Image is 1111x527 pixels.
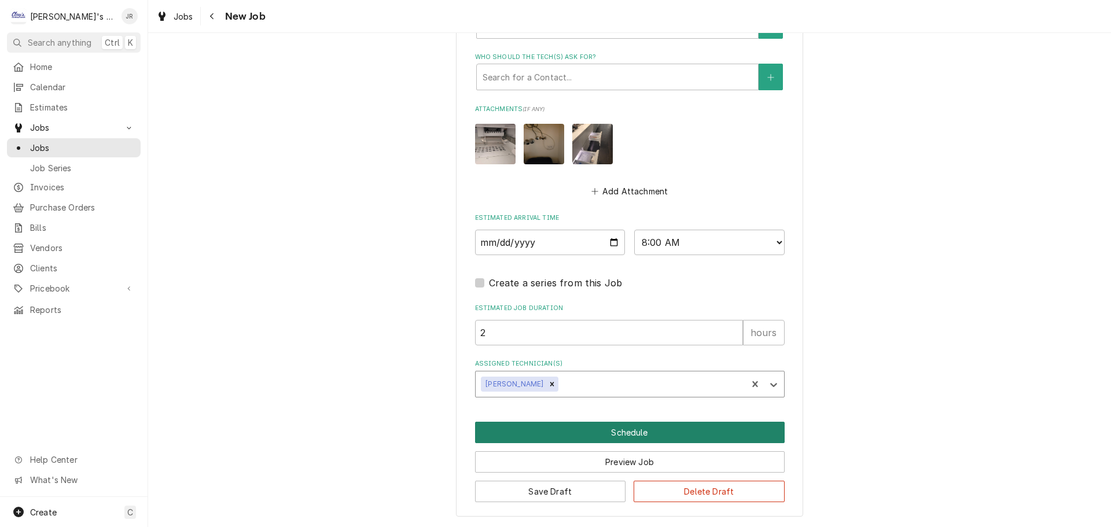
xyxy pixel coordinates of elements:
input: Date [475,230,626,255]
span: Purchase Orders [30,201,135,213]
label: Estimated Arrival Time [475,213,785,223]
span: Clients [30,262,135,274]
div: Button Group [475,422,785,502]
div: hours [743,320,785,345]
span: Job Series [30,162,135,174]
a: Home [7,57,141,76]
button: Preview Job [475,451,785,473]
div: Button Group Row [475,422,785,443]
span: Help Center [30,454,134,466]
select: Time Select [634,230,785,255]
label: Attachments [475,105,785,114]
span: Create [30,507,57,517]
svg: Create New Contact [767,73,774,82]
div: JR [122,8,138,24]
div: C [10,8,27,24]
a: Go to Jobs [7,118,141,137]
label: Who should the tech(s) ask for? [475,53,785,62]
span: K [128,36,133,49]
a: Go to Help Center [7,450,141,469]
div: Attachments [475,105,785,200]
button: Create New Contact [759,64,783,90]
a: Calendar [7,78,141,97]
a: Jobs [152,7,198,26]
span: ( if any ) [523,106,545,112]
div: Who should the tech(s) ask for? [475,53,785,90]
a: Vendors [7,238,141,257]
span: Estimates [30,101,135,113]
div: Button Group Row [475,473,785,502]
a: Invoices [7,178,141,197]
div: Estimated Arrival Time [475,213,785,255]
a: Estimates [7,98,141,117]
img: gqHQTO3URymoyVnsZrYy [524,124,564,164]
div: [PERSON_NAME]'s Refrigeration [30,10,115,23]
span: Jobs [30,121,117,134]
a: Reports [7,300,141,319]
span: Invoices [30,181,135,193]
a: Go to Pricebook [7,279,141,298]
span: New Job [222,9,266,24]
div: [PERSON_NAME] [481,377,546,392]
span: C [127,506,133,518]
button: Search anythingCtrlK [7,32,141,53]
label: Assigned Technician(s) [475,359,785,368]
span: Reports [30,304,135,316]
a: Jobs [7,138,141,157]
div: Clay's Refrigeration's Avatar [10,8,27,24]
span: Home [30,61,135,73]
div: Estimated Job Duration [475,304,785,345]
span: What's New [30,474,134,486]
label: Create a series from this Job [489,276,623,290]
div: Assigned Technician(s) [475,359,785,397]
button: Navigate back [203,7,222,25]
a: Go to What's New [7,470,141,489]
span: Jobs [174,10,193,23]
button: Add Attachment [589,183,670,200]
a: Bills [7,218,141,237]
img: 7o112uYSAmGev6PckMRg [475,124,516,164]
span: Jobs [30,142,135,154]
span: Vendors [30,242,135,254]
button: Save Draft [475,481,626,502]
div: Jeff Rue's Avatar [122,8,138,24]
a: Clients [7,259,141,278]
span: Search anything [28,36,91,49]
img: CKsg5gNJQGqOvtYesani [572,124,613,164]
span: Bills [30,222,135,234]
a: Job Series [7,159,141,178]
div: Button Group Row [475,443,785,473]
span: Pricebook [30,282,117,294]
button: Schedule [475,422,785,443]
label: Estimated Job Duration [475,304,785,313]
button: Delete Draft [634,481,785,502]
span: Calendar [30,81,135,93]
div: Remove Jeff Rue [546,377,558,392]
span: Ctrl [105,36,120,49]
a: Purchase Orders [7,198,141,217]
